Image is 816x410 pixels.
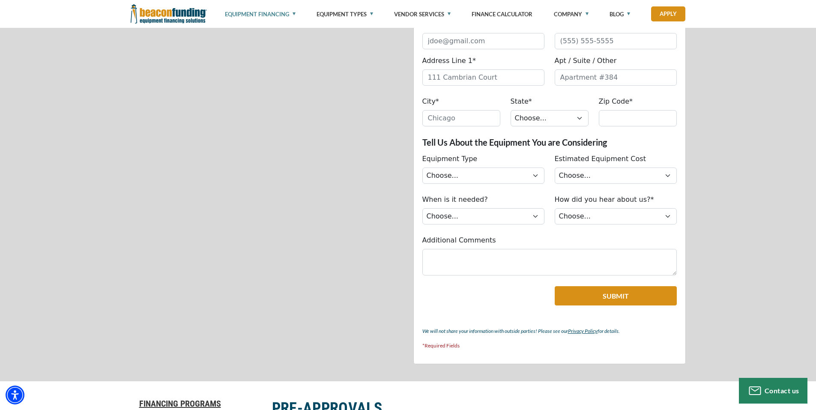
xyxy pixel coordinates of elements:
[511,96,532,107] label: State*
[6,386,24,404] div: Accessibility Menu
[422,56,476,66] label: Address Line 1*
[422,154,478,164] label: Equipment Type
[765,386,799,395] span: Contact us
[422,235,496,245] label: Additional Comments
[422,33,544,49] input: jdoe@gmail.com
[422,137,677,147] p: Tell Us About the Equipment You are Considering
[422,341,677,351] p: *Required Fields
[422,69,544,86] input: 111 Cambrian Court
[422,96,439,107] label: City*
[555,69,677,86] input: Apartment #384
[422,326,677,336] p: We will not share your information with outside parties! Please see our for details.
[555,154,646,164] label: Estimated Equipment Cost
[422,286,526,313] iframe: reCAPTCHA
[555,286,677,305] button: Submit
[555,56,617,66] label: Apt / Suite / Other
[568,328,598,334] a: Privacy Policy
[555,33,677,49] input: (555) 555-5555
[739,378,807,404] button: Contact us
[555,195,654,205] label: How did you hear about us?*
[422,195,488,205] label: When is it needed?
[131,33,403,186] iframe: The Secret to Securing Equipment Financing: Pre-Approvals
[651,6,685,21] a: Apply
[422,110,500,126] input: Chicago
[599,96,633,107] label: Zip Code*
[131,398,262,409] a: Financing Programs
